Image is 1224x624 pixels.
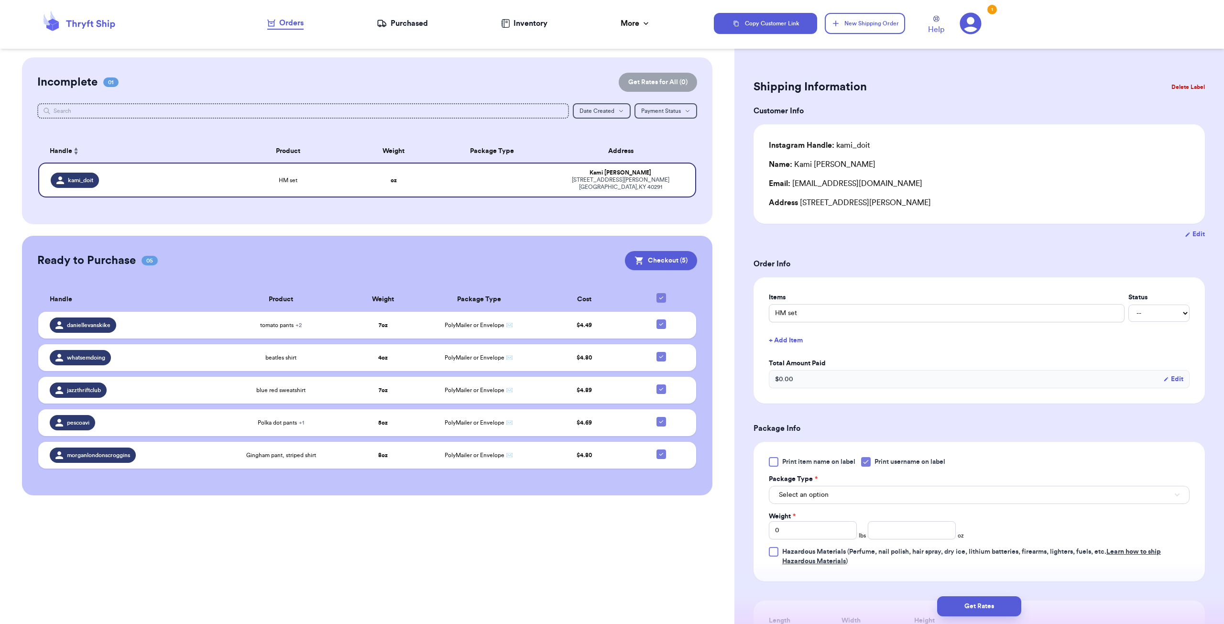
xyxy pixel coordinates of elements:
[577,355,592,361] span: $ 4.80
[625,251,697,270] button: Checkout (5)
[345,287,421,312] th: Weight
[445,322,513,328] span: PolyMailer or Envelope ✉️
[1185,230,1205,239] button: Edit
[782,457,855,467] span: Print item name on label
[260,321,302,329] span: tomato pants
[501,18,547,29] a: Inventory
[765,330,1193,351] button: + Add Item
[754,79,867,95] h2: Shipping Information
[573,103,631,119] button: Date Created
[775,374,793,384] span: $ 0.00
[1168,77,1209,98] button: Delete Label
[551,140,696,163] th: Address
[37,253,136,268] h2: Ready to Purchase
[246,451,316,459] span: Gingham pant, striped shirt
[754,105,1205,117] h3: Customer Info
[769,178,1190,189] div: [EMAIL_ADDRESS][DOMAIN_NAME]
[265,354,296,361] span: beatles shirt
[557,169,684,176] div: Kami [PERSON_NAME]
[769,161,792,168] span: Name:
[782,548,1161,565] span: (Perfume, nail polish, hair spray, dry ice, lithium batteries, firearms, lighters, fuels, etc. )
[769,159,875,170] div: Kami [PERSON_NAME]
[769,293,1125,302] label: Items
[354,140,433,163] th: Weight
[267,17,304,29] div: Orders
[378,355,388,361] strong: 4 oz
[50,295,72,305] span: Handle
[378,420,388,426] strong: 5 oz
[422,287,536,312] th: Package Type
[67,386,101,394] span: jazzthriftclub
[67,354,105,361] span: whatsemdoing
[37,103,569,119] input: Search
[72,145,80,157] button: Sort ascending
[267,17,304,30] a: Orders
[769,140,870,151] div: kami_doit
[769,474,818,484] label: Package Type
[958,532,964,539] span: oz
[825,13,905,34] button: New Shipping Order
[445,452,513,458] span: PolyMailer or Envelope ✉️
[769,142,834,149] span: Instagram Handle:
[222,140,354,163] th: Product
[217,287,345,312] th: Product
[928,16,944,35] a: Help
[1163,374,1183,384] button: Edit
[769,512,796,521] label: Weight
[754,258,1205,270] h3: Order Info
[377,18,428,29] a: Purchased
[769,197,1190,208] div: [STREET_ADDRESS][PERSON_NAME]
[621,18,651,29] div: More
[960,12,982,34] a: 1
[299,420,304,426] span: + 1
[279,176,297,184] span: HM set
[557,176,684,191] div: [STREET_ADDRESS][PERSON_NAME] [GEOGRAPHIC_DATA] , KY 40291
[37,75,98,90] h2: Incomplete
[577,387,592,393] span: $ 4.89
[577,322,592,328] span: $ 4.49
[536,287,632,312] th: Cost
[67,419,89,427] span: pescoavi
[256,386,306,394] span: blue red sweatshirt
[142,256,158,265] span: 05
[391,177,397,183] strong: oz
[634,103,697,119] button: Payment Status
[928,24,944,35] span: Help
[1128,293,1190,302] label: Status
[433,140,552,163] th: Package Type
[937,596,1021,616] button: Get Rates
[68,176,93,184] span: kami_doit
[782,548,846,555] span: Hazardous Materials
[874,457,945,467] span: Print username on label
[769,180,790,187] span: Email:
[67,321,110,329] span: daniellevanskike
[987,5,997,14] div: 1
[103,77,119,87] span: 01
[378,452,388,458] strong: 8 oz
[577,452,592,458] span: $ 4.80
[754,423,1205,434] h3: Package Info
[769,199,798,207] span: Address
[445,387,513,393] span: PolyMailer or Envelope ✉️
[379,322,388,328] strong: 7 oz
[619,73,697,92] button: Get Rates for All (0)
[714,13,817,34] button: Copy Customer Link
[50,146,72,156] span: Handle
[779,490,829,500] span: Select an option
[577,420,592,426] span: $ 4.69
[295,322,302,328] span: + 2
[859,532,866,539] span: lbs
[445,420,513,426] span: PolyMailer or Envelope ✉️
[67,451,130,459] span: morganlondonscroggins
[258,419,304,427] span: Polka dot pants
[641,108,681,114] span: Payment Status
[379,387,388,393] strong: 7 oz
[579,108,614,114] span: Date Created
[769,486,1190,504] button: Select an option
[769,359,1190,368] label: Total Amount Paid
[445,355,513,361] span: PolyMailer or Envelope ✉️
